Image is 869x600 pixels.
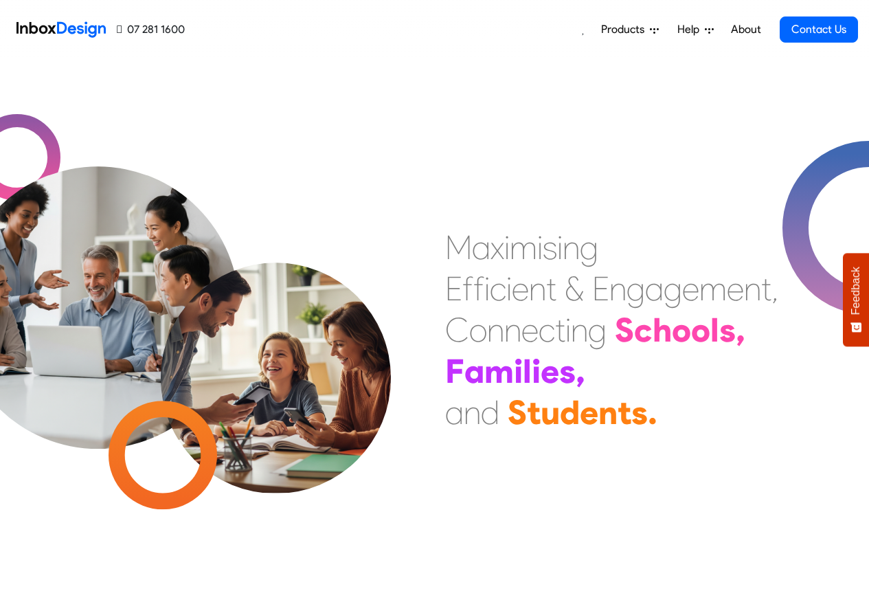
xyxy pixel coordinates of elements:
div: c [634,309,653,351]
div: i [484,268,490,309]
div: m [510,227,537,268]
div: Maximising Efficient & Engagement, Connecting Schools, Families, and Students. [445,227,778,433]
div: S [615,309,634,351]
div: i [514,351,523,392]
div: e [682,268,699,309]
div: t [618,392,631,433]
div: . [648,392,657,433]
div: n [504,309,521,351]
a: Help [672,16,719,43]
div: E [592,268,609,309]
div: h [653,309,672,351]
div: g [627,268,645,309]
div: s [543,227,557,268]
div: n [744,268,761,309]
a: Products [596,16,664,43]
div: f [473,268,484,309]
div: , [736,309,745,351]
div: i [506,268,512,309]
div: e [512,268,529,309]
div: s [559,351,576,392]
div: c [539,309,555,351]
div: e [521,309,539,351]
div: n [571,309,588,351]
div: f [462,268,473,309]
div: t [527,392,541,433]
img: parents_with_child.png [132,205,420,493]
div: a [472,227,490,268]
div: g [588,309,607,351]
div: m [484,351,514,392]
div: e [541,351,559,392]
div: s [631,392,648,433]
div: c [490,268,506,309]
span: Products [601,21,650,38]
div: a [445,392,464,433]
div: i [532,351,541,392]
div: n [487,309,504,351]
div: i [504,227,510,268]
div: n [563,227,580,268]
div: C [445,309,469,351]
div: o [691,309,710,351]
div: t [546,268,556,309]
div: n [598,392,618,433]
a: Contact Us [780,16,858,43]
div: g [580,227,598,268]
div: s [719,309,736,351]
div: g [664,268,682,309]
div: i [565,309,571,351]
div: l [523,351,532,392]
div: u [541,392,560,433]
div: n [529,268,546,309]
div: & [565,268,584,309]
a: 07 281 1600 [117,21,185,38]
div: m [699,268,727,309]
div: d [481,392,499,433]
div: M [445,227,472,268]
div: e [727,268,744,309]
div: a [645,268,664,309]
div: n [609,268,627,309]
div: a [464,351,484,392]
div: F [445,351,464,392]
div: e [580,392,598,433]
button: Feedback - Show survey [843,253,869,346]
div: x [490,227,504,268]
div: i [537,227,543,268]
div: l [710,309,719,351]
div: , [771,268,778,309]
div: o [672,309,691,351]
div: E [445,268,462,309]
div: i [557,227,563,268]
div: , [576,351,585,392]
div: o [469,309,487,351]
div: t [555,309,565,351]
div: S [508,392,527,433]
div: n [464,392,481,433]
span: Feedback [850,267,862,315]
a: About [727,16,765,43]
div: t [761,268,771,309]
div: d [560,392,580,433]
span: Help [677,21,705,38]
